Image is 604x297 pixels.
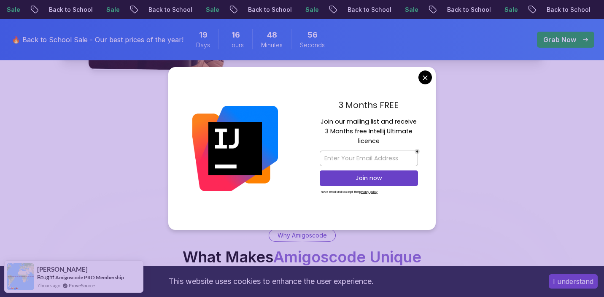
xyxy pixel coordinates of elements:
p: Sale [298,5,325,14]
span: Days [196,41,210,49]
p: Sale [398,5,425,14]
p: Back to School [42,5,99,14]
p: Back to School [340,5,398,14]
p: Sale [199,5,226,14]
span: Minutes [261,41,283,49]
p: Grab Now [543,35,576,45]
p: Back to School [440,5,497,14]
span: 7 hours ago [37,282,60,289]
span: Hours [227,41,244,49]
p: Back to School [141,5,199,14]
p: Sale [99,5,126,14]
span: Seconds [300,41,325,49]
a: Amigoscode PRO Membership [55,274,124,281]
span: 56 Seconds [307,29,318,41]
button: Accept cookies [549,274,598,289]
p: 🔥 Back to School Sale - Our best prices of the year! [12,35,183,45]
span: 48 Minutes [267,29,277,41]
img: provesource social proof notification image [7,263,34,290]
span: 19 Days [199,29,208,41]
span: Amigoscode Unique [273,248,421,266]
p: Sale [497,5,524,14]
p: Back to School [241,5,298,14]
div: This website uses cookies to enhance the user experience. [6,272,536,291]
span: [PERSON_NAME] [37,266,88,273]
p: Why Amigoscode [278,231,327,240]
a: ProveSource [69,282,95,289]
p: Back to School [539,5,597,14]
span: Bought [37,274,54,281]
h2: What Makes [183,248,421,265]
span: 16 Hours [232,29,240,41]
